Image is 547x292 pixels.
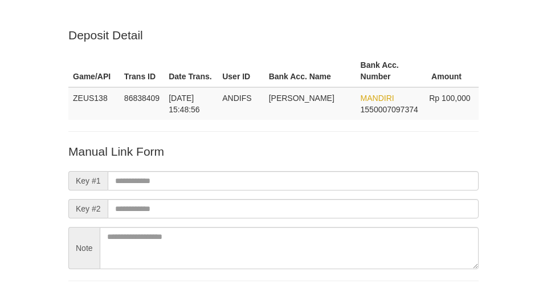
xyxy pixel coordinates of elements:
[269,94,334,103] span: [PERSON_NAME]
[222,94,251,103] span: ANDIFS
[429,94,470,103] span: Rp 100,000
[120,87,164,120] td: 86838409
[424,55,479,87] th: Amount
[68,27,479,43] p: Deposit Detail
[169,94,200,114] span: [DATE] 15:48:56
[68,87,120,120] td: ZEUS138
[361,94,394,103] span: MANDIRI
[164,55,218,87] th: Date Trans.
[68,55,120,87] th: Game/API
[68,171,108,190] span: Key #1
[356,55,425,87] th: Bank Acc. Number
[68,227,100,269] span: Note
[264,55,356,87] th: Bank Acc. Name
[68,199,108,218] span: Key #2
[361,105,418,114] span: Copy 1550007097374 to clipboard
[218,55,264,87] th: User ID
[68,143,479,160] p: Manual Link Form
[120,55,164,87] th: Trans ID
